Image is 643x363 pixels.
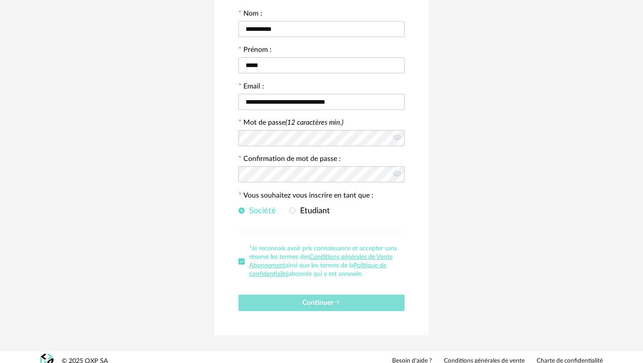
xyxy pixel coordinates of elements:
label: Vous souhaitez vous inscrire en tant que : [238,192,373,201]
a: Conditions générales de Vente Abonnement [249,254,392,269]
i: (12 caractères min.) [285,119,343,126]
button: Continuer [238,295,405,311]
label: Mot de passe [243,119,343,126]
label: Nom : [238,10,262,19]
a: Politique de confidentialité [249,262,386,277]
span: Continuer [302,299,341,306]
label: Confirmation de mot de passe : [238,156,341,165]
label: Email : [238,83,264,92]
span: Etudiant [296,207,330,215]
span: Société [245,207,276,215]
span: *Je reconnais avoir pris connaissance et accepter sans réserve les termes des ainsi que les terme... [249,245,397,277]
label: Prénom : [238,46,271,55]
